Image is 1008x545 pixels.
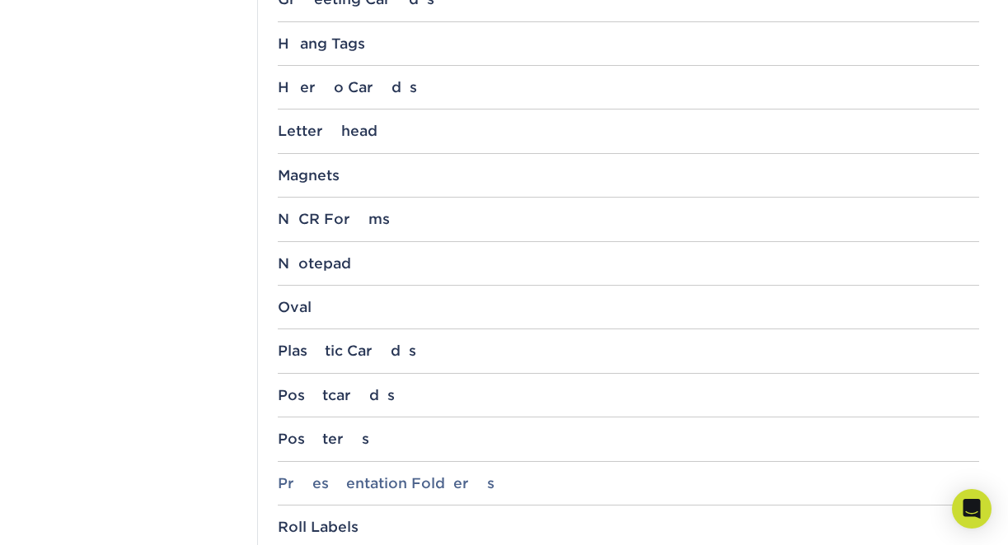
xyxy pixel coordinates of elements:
div: Presentation Folders [278,475,979,491]
div: Postcards [278,387,979,403]
div: Open Intercom Messenger [952,489,992,529]
div: NCR Forms [278,211,979,227]
div: Posters [278,431,979,447]
div: Notepad [278,255,979,272]
div: Hero Cards [278,79,979,95]
div: Plastic Cards [278,342,979,359]
div: Magnets [278,167,979,184]
div: Letterhead [278,123,979,139]
div: Oval [278,299,979,315]
div: Hang Tags [278,35,979,52]
div: Roll Labels [278,519,979,535]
